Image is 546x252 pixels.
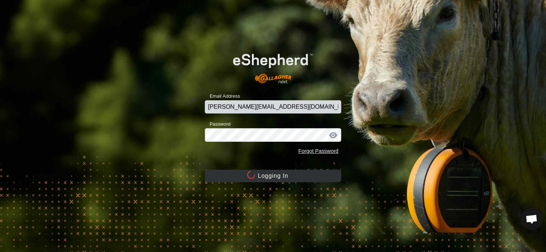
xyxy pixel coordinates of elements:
label: Password [205,120,231,128]
button: Logging In [205,170,341,182]
label: Email Address [205,93,240,100]
img: E-shepherd Logo [218,42,328,89]
div: Open chat [521,208,543,230]
input: Email Address [205,100,341,114]
a: Forgot Password [298,148,338,154]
